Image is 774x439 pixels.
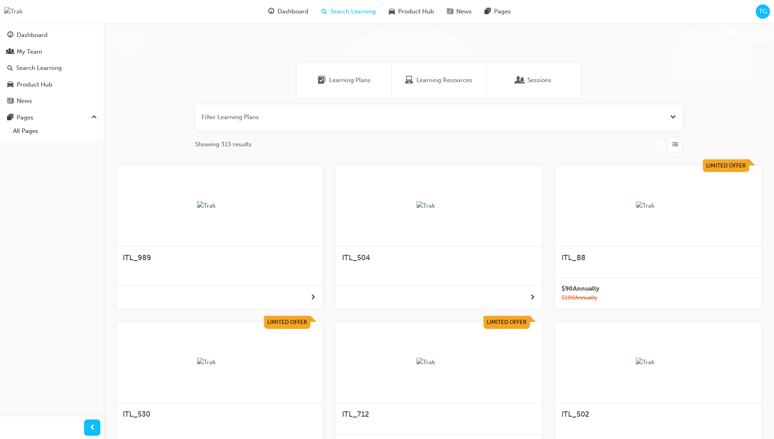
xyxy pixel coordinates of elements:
[3,61,100,76] a: Search Learning
[268,7,274,17] span: guage-icon
[562,253,585,262] span: ITL_88
[116,165,323,309] a: TrakITL_989
[310,293,316,303] span: next-icon
[494,7,511,16] span: Pages
[562,284,599,293] span: $ 90 Annually
[197,358,242,367] img: Trak
[197,201,242,211] img: Trak
[195,140,251,149] span: Showing 313 results
[7,32,13,39] span: guage-icon
[389,7,395,17] span: car-icon
[382,3,440,20] a: car-iconProduct Hub
[17,113,33,122] div: Pages
[721,287,755,299] button: Subscribe
[17,96,32,106] div: News
[405,76,413,85] span: Learning Resources
[278,7,308,16] span: Dashboard
[3,28,100,109] div: DashboardMy TeamSearch LearningProduct HubNews
[7,114,13,122] span: pages-icon
[17,47,42,57] div: My Team
[485,7,491,17] span: pages-icon
[318,76,326,85] span: Learning Plans
[89,423,95,433] span: prev-icon
[440,3,478,20] a: news-iconNews
[267,319,307,326] span: Limited Offer
[657,140,663,149] span: Grid
[3,77,100,92] a: Product Hub
[123,410,150,419] span: ITL_530
[562,293,599,303] span: $ 100 Annually
[342,253,370,262] span: ITL_504
[262,3,315,20] a: guage-iconDashboard
[329,76,371,85] span: Learning Plans
[416,201,461,211] img: Trak
[91,112,97,123] span: up-icon
[562,410,589,419] span: ITL_502
[416,76,472,85] span: Learning Resources
[10,125,100,137] a: All Pages
[7,98,13,105] span: news-icon
[527,76,551,85] span: Sessions
[398,7,434,16] span: Product Hub
[555,165,761,309] a: Limited OfferTrakITL_88$90Annually$100AnnuallySubscribe
[17,30,48,40] div: Dashboard
[7,65,13,72] span: search-icon
[336,165,542,309] a: TrakITL_504
[7,48,13,56] span: people-icon
[759,7,767,16] span: TG
[636,201,681,211] img: Trak
[7,81,13,89] span: car-icon
[4,7,23,16] img: Trak
[756,4,770,19] button: TG
[416,358,461,367] img: Trak
[3,93,100,109] a: News
[330,7,376,16] span: Search Learning
[315,3,382,20] a: search-iconSearch Learning
[321,7,327,17] span: search-icon
[123,253,151,262] span: ITL_989
[478,3,517,20] a: pages-iconPages
[3,28,100,43] a: Dashboard
[670,113,676,122] button: Open the filter
[456,7,472,16] span: News
[516,76,524,85] span: Sessions
[447,7,453,17] span: news-icon
[3,44,100,59] a: My Team
[392,63,486,98] a: Learning ResourcesLearning Resources
[672,140,678,149] span: List
[486,63,581,98] a: SessionsSessions
[706,162,746,169] span: Limited Offer
[529,293,536,303] span: next-icon
[297,63,392,98] a: Learning PlansLearning Plans
[3,110,100,125] button: Pages
[636,358,681,367] img: Trak
[17,80,52,89] div: Product Hub
[487,319,527,326] span: Limited Offer
[342,410,369,419] span: ITL_712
